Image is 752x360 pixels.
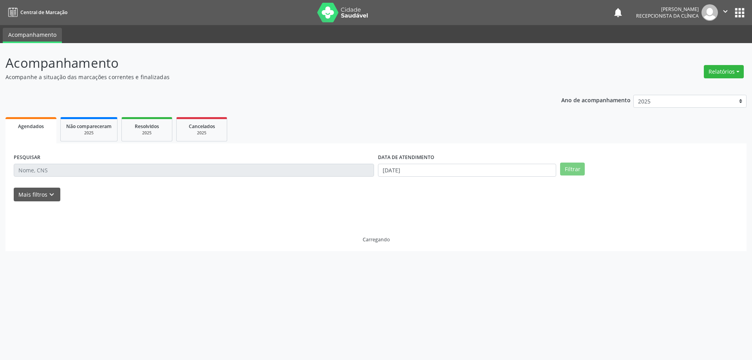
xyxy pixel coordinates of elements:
[5,53,524,73] p: Acompanhamento
[189,123,215,130] span: Cancelados
[561,95,631,105] p: Ano de acompanhamento
[135,123,159,130] span: Resolvidos
[704,65,744,78] button: Relatórios
[66,130,112,136] div: 2025
[636,13,699,19] span: Recepcionista da clínica
[5,6,67,19] a: Central de Marcação
[718,4,733,21] button: 
[733,6,747,20] button: apps
[14,164,374,177] input: Nome, CNS
[378,164,556,177] input: Selecione um intervalo
[721,7,730,16] i: 
[378,152,434,164] label: DATA DE ATENDIMENTO
[14,188,60,201] button: Mais filtroskeyboard_arrow_down
[47,190,56,199] i: keyboard_arrow_down
[20,9,67,16] span: Central de Marcação
[66,123,112,130] span: Não compareceram
[182,130,221,136] div: 2025
[560,163,585,176] button: Filtrar
[363,236,390,243] div: Carregando
[14,152,40,164] label: PESQUISAR
[636,6,699,13] div: [PERSON_NAME]
[18,123,44,130] span: Agendados
[701,4,718,21] img: img
[127,130,166,136] div: 2025
[613,7,624,18] button: notifications
[3,28,62,43] a: Acompanhamento
[5,73,524,81] p: Acompanhe a situação das marcações correntes e finalizadas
